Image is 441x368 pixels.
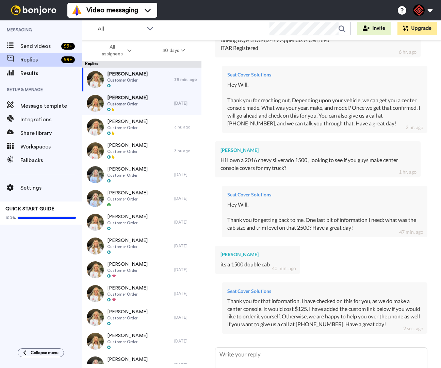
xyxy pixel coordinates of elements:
[83,41,147,60] button: All assignees
[220,147,415,154] div: [PERSON_NAME]
[20,156,82,164] span: Fallbacks
[227,191,422,198] div: Seat Cover Solutions
[20,116,82,124] span: Integrations
[20,102,82,110] span: Message template
[87,238,104,255] img: ec6d6bee-10c4-4109-a19a-f4a3591eb26e-thumb.jpg
[107,220,148,226] span: Customer Order
[107,118,148,125] span: [PERSON_NAME]
[82,258,201,282] a: [PERSON_NAME]Customer Order[DATE]
[174,148,198,154] div: 3 hr. ago
[82,282,201,305] a: [PERSON_NAME]Customer Order[DATE]
[98,44,126,57] span: All assignees
[87,95,104,112] img: b57aca97-74ef-474d-9708-d75dca591c50-thumb.jpg
[87,142,104,159] img: 71460086-13d0-4ea7-8f99-ec4169d5911f-thumb.jpg
[20,143,82,151] span: Workspaces
[107,339,148,345] span: Customer Order
[20,184,82,192] span: Settings
[82,234,201,258] a: [PERSON_NAME]Customer Order[DATE]
[20,56,59,64] span: Replies
[174,291,198,296] div: [DATE]
[174,315,198,320] div: [DATE]
[87,166,104,183] img: e1282bac-9ce8-4f18-8f4c-6da92a1501c7-thumb.jpg
[107,173,148,178] span: Customer Order
[82,61,201,68] div: Replies
[18,348,64,357] button: Collapse menu
[107,213,148,220] span: [PERSON_NAME]
[82,305,201,329] a: [PERSON_NAME]Customer Order[DATE]
[20,129,82,137] span: Share library
[107,101,148,107] span: Customer Order
[98,25,143,33] span: All
[87,333,104,350] img: ce5357cb-026c-433d-aaba-63ae9457c6c3-thumb.jpg
[147,45,200,57] button: 30 days
[87,309,104,326] img: 89dcf774-2898-4a8e-a888-7c9fa961d07f-thumb.jpg
[61,56,75,63] div: 99 +
[174,172,198,177] div: [DATE]
[107,94,148,101] span: [PERSON_NAME]
[82,115,201,139] a: [PERSON_NAME]Customer Order3 hr. ago
[107,190,148,196] span: [PERSON_NAME]
[107,142,148,149] span: [PERSON_NAME]
[107,149,148,154] span: Customer Order
[31,350,59,355] span: Collapse menu
[82,163,201,187] a: [PERSON_NAME]Customer Order[DATE]
[399,49,416,55] div: 6 hr. ago
[87,190,104,207] img: 5158ef29-e9e4-46ad-ac3d-b8a4026ac1f4-thumb.jpg
[82,68,201,91] a: [PERSON_NAME]Customer Order39 min. ago
[82,187,201,210] a: [PERSON_NAME]Customer Order[DATE]
[107,285,148,292] span: [PERSON_NAME]
[227,201,422,232] div: Hey Will, Thank you for getting back to me. One last bit of information I need: what was the cab ...
[107,315,148,321] span: Customer Order
[174,124,198,130] div: 3 hr. ago
[174,220,198,225] div: [DATE]
[71,5,82,16] img: vm-color.svg
[220,261,295,268] div: its a 1500 double cab
[82,139,201,163] a: [PERSON_NAME]Customer Order3 hr. ago
[82,210,201,234] a: [PERSON_NAME]Customer Order[DATE]
[107,77,148,83] span: Customer Order
[272,265,296,272] div: 40 min. ago
[399,229,423,235] div: 47 min. ago
[174,196,198,201] div: [DATE]
[174,267,198,273] div: [DATE]
[87,285,104,302] img: f8a2bb44-0c62-4a93-b088-f9d16d2b3523-thumb.jpg
[174,362,198,368] div: [DATE]
[227,81,422,127] div: Hey Will, Thank you for reaching out. Depending upon your vehicle, we can get you a center consol...
[107,196,148,202] span: Customer Order
[87,119,104,136] img: 94d000a7-9dff-4b74-a3b8-681083a5e477-thumb.jpg
[20,69,82,77] span: Results
[107,309,148,315] span: [PERSON_NAME]
[397,22,437,35] button: Upgrade
[174,101,198,106] div: [DATE]
[61,43,75,50] div: 99 +
[107,125,148,130] span: Customer Order
[107,261,148,268] span: [PERSON_NAME]
[8,5,59,15] img: bj-logo-header-white.svg
[107,166,148,173] span: [PERSON_NAME]
[220,156,415,172] div: Hi I own a 2016 chevy silverado 1500 , looking to see if you guys make center console covers for ...
[399,169,416,175] div: 1 hr. ago
[86,5,138,15] span: Video messaging
[107,292,148,297] span: Customer Order
[174,77,198,82] div: 39 min. ago
[357,22,391,35] button: Invite
[403,325,423,332] div: 2 sec. ago
[107,332,148,339] span: [PERSON_NAME]
[82,91,201,115] a: [PERSON_NAME]Customer Order[DATE]
[406,124,423,131] div: 2 hr. ago
[174,243,198,249] div: [DATE]
[87,261,104,278] img: 90a76957-fc76-406e-a1f6-d7d960b8ee2b-thumb.jpg
[5,207,54,211] span: QUICK START GUIDE
[227,288,422,295] div: Seat Cover Solutions
[82,329,201,353] a: [PERSON_NAME]Customer Order[DATE]
[227,71,422,78] div: Seat Cover Solutions
[227,297,422,328] div: Thank you for that information. I have checked on this for you, as we do make a center console. I...
[107,356,148,363] span: [PERSON_NAME]
[87,214,104,231] img: 89d5d4df-7ea6-4d46-a9db-72cb097bfedb-thumb.jpg
[107,71,148,77] span: [PERSON_NAME]
[87,71,104,88] img: 05d476df-1321-432e-b90d-c2a64f7b0e38-thumb.jpg
[107,268,148,273] span: Customer Order
[107,244,148,249] span: Customer Order
[174,338,198,344] div: [DATE]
